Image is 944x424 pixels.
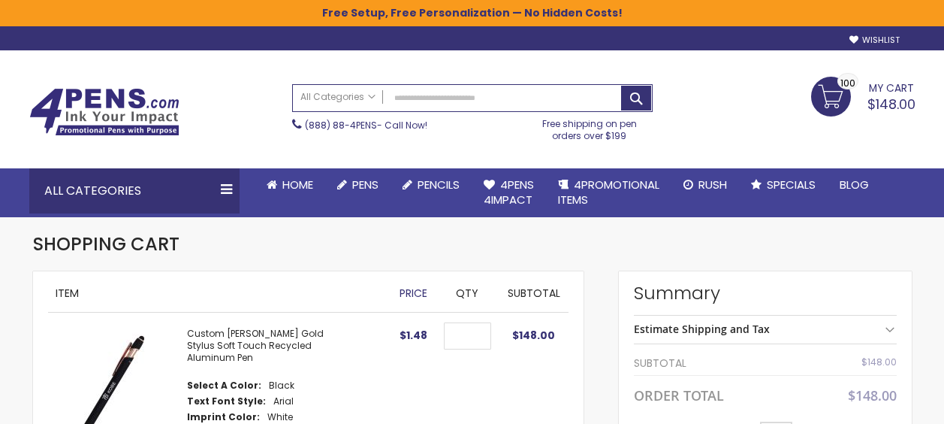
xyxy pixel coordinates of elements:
[867,95,915,114] span: $148.00
[739,168,828,201] a: Specials
[391,168,472,201] a: Pencils
[849,35,900,46] a: Wishlist
[273,395,294,407] dd: Arial
[187,411,260,423] dt: Imprint Color
[400,286,427,301] span: Price
[400,328,427,343] span: $1.48
[671,168,739,201] a: Rush
[269,380,294,392] dd: Black
[300,91,375,103] span: All Categories
[558,177,659,207] span: 4PROMOTIONAL ITEMS
[634,281,897,305] strong: Summary
[634,322,770,336] strong: Estimate Shipping and Tax
[56,286,79,301] span: Item
[29,168,240,214] div: All Categories
[187,327,324,364] a: Custom [PERSON_NAME] Gold Stylus Soft Touch Recycled Aluminum Pen
[767,177,816,192] span: Specials
[508,286,560,301] span: Subtotal
[526,112,653,142] div: Free shipping on pen orders over $199
[352,177,379,192] span: Pens
[546,168,671,217] a: 4PROMOTIONALITEMS
[305,119,377,132] a: (888) 88-4PENS
[325,168,391,201] a: Pens
[33,232,179,256] span: Shopping Cart
[418,177,460,192] span: Pencils
[840,76,855,90] span: 100
[255,168,325,201] a: Home
[267,411,293,423] dd: White
[828,168,881,201] a: Blog
[187,395,266,407] dt: Text Font Style
[187,380,261,392] dt: Select A Color
[484,177,534,207] span: 4Pens 4impact
[282,177,313,192] span: Home
[840,177,869,192] span: Blog
[293,85,383,110] a: All Categories
[305,119,427,132] span: - Call Now!
[456,286,478,301] span: Qty
[811,77,915,114] a: $148.00 100
[29,88,179,136] img: 4Pens Custom Pens and Promotional Products
[512,328,555,343] span: $148.00
[472,168,546,217] a: 4Pens4impact
[698,177,727,192] span: Rush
